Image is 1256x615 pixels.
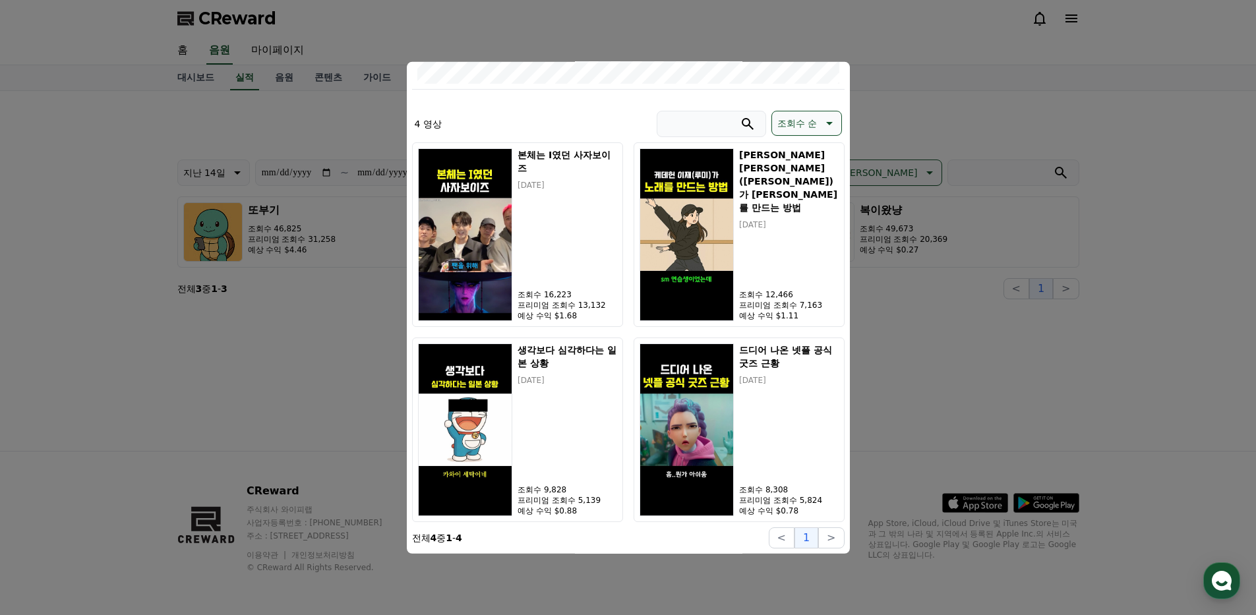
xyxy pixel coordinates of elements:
[634,142,845,326] button: 케데헌 이재(루미)가 노래를 만드는 방법 [PERSON_NAME] [PERSON_NAME]([PERSON_NAME])가 [PERSON_NAME]를 만드는 방법 [DATE] 조...
[518,179,616,190] p: [DATE]
[412,142,623,326] button: 본체는 I였던 사자보이즈 본체는 I였던 사자보이즈 [DATE] 조회수 16,223 프리미엄 조회수 13,132 예상 수익 $1.68
[634,337,845,521] button: 드디어 나온 넷플 공식 굿즈 근황 드디어 나온 넷플 공식 굿즈 근황 [DATE] 조회수 8,308 프리미엄 조회수 5,824 예상 수익 $0.78
[518,494,616,505] p: 프리미엄 조회수 5,139
[777,113,817,132] p: 조회수 순
[769,527,794,548] button: <
[204,438,220,448] span: 설정
[407,61,850,553] div: modal
[87,418,170,451] a: 대화
[412,337,623,521] button: 생각보다 심각하다는 일본 상황 생각보다 심각하다는 일본 상황 [DATE] 조회수 9,828 프리미엄 조회수 5,139 예상 수익 $0.88
[739,343,838,369] h5: 드디어 나온 넷플 공식 굿즈 근황
[771,110,841,135] button: 조회수 순
[518,505,616,515] p: 예상 수익 $0.88
[456,532,462,542] strong: 4
[739,310,838,320] p: 예상 수익 $1.11
[518,310,616,320] p: 예상 수익 $1.68
[640,148,734,320] img: 케데헌 이재(루미)가 노래를 만드는 방법
[739,299,838,310] p: 프리미엄 조회수 7,163
[446,532,452,542] strong: 1
[518,374,616,385] p: [DATE]
[121,438,136,449] span: 대화
[518,299,616,310] p: 프리미엄 조회수 13,132
[518,148,616,174] h5: 본체는 I였던 사자보이즈
[640,343,734,515] img: 드디어 나온 넷플 공식 굿즈 근황
[739,374,838,385] p: [DATE]
[170,418,253,451] a: 설정
[418,148,513,320] img: 본체는 I였던 사자보이즈
[739,148,838,214] h5: [PERSON_NAME] [PERSON_NAME]([PERSON_NAME])가 [PERSON_NAME]를 만드는 방법
[818,527,844,548] button: >
[431,532,437,542] strong: 4
[518,343,616,369] h5: 생각보다 심각하다는 일본 상황
[739,289,838,299] p: 조회수 12,466
[42,438,49,448] span: 홈
[418,343,513,515] img: 생각보다 심각하다는 일본 상황
[4,418,87,451] a: 홈
[412,531,462,544] p: 전체 중 -
[518,484,616,494] p: 조회수 9,828
[739,505,838,515] p: 예상 수익 $0.78
[739,484,838,494] p: 조회수 8,308
[518,289,616,299] p: 조회수 16,223
[739,494,838,505] p: 프리미엄 조회수 5,824
[415,117,442,130] p: 4 영상
[739,219,838,229] p: [DATE]
[794,527,818,548] button: 1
